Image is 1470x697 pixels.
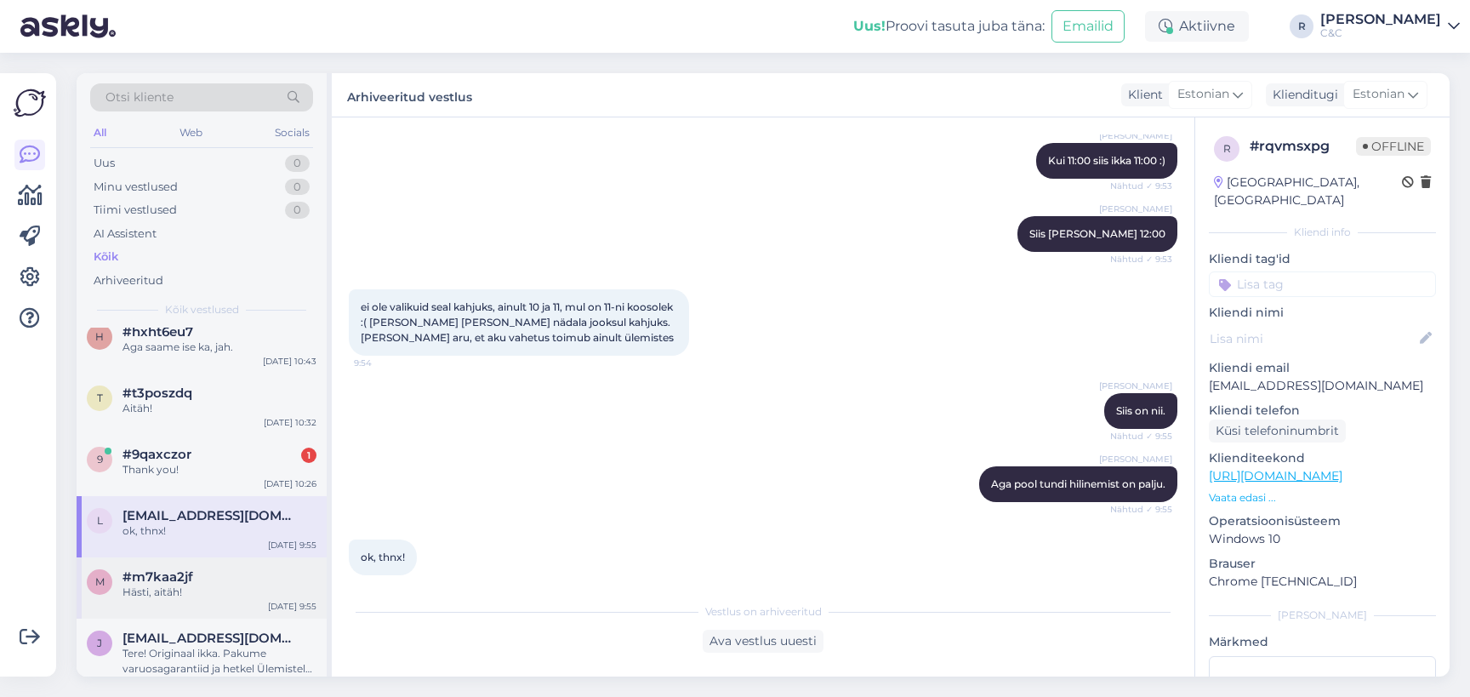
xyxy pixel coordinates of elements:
[176,122,206,144] div: Web
[94,249,118,266] div: Kõik
[1121,86,1163,104] div: Klient
[1209,530,1436,548] p: Windows 10
[122,508,299,523] span: liubov.dmitrieva86@gmail.com
[1209,359,1436,377] p: Kliendi email
[268,600,316,613] div: [DATE] 9:55
[97,391,103,404] span: t
[1209,608,1436,623] div: [PERSON_NAME]
[105,89,174,106] span: Otsi kliente
[1145,11,1249,42] div: Aktiivne
[1099,203,1172,215] span: [PERSON_NAME]
[90,122,110,144] div: All
[285,155,310,172] div: 0
[271,122,313,144] div: Socials
[361,551,405,563] span: ok, thnx!
[122,340,316,355] div: Aga saame ise ka, jah.
[354,576,418,589] span: 9:55
[122,324,193,340] span: #hxht6eu7
[1209,402,1436,420] p: Kliendi telefon
[165,302,239,317] span: Kõik vestlused
[1209,449,1436,467] p: Klienditeekond
[94,226,157,243] div: AI Assistent
[301,448,316,463] div: 1
[1108,180,1172,192] span: Nähtud ✓ 9:53
[285,179,310,196] div: 0
[94,155,115,172] div: Uus
[1209,573,1436,591] p: Chrome [TECHNICAL_ID]
[268,539,316,551] div: [DATE] 9:55
[14,87,46,119] img: Askly Logo
[97,453,103,466] span: 9
[347,83,472,106] label: Arhiveeritud vestlus
[1209,490,1436,506] p: Vaata edasi ...
[95,330,104,343] span: h
[703,630,823,653] div: Ava vestlus uuesti
[1108,430,1172,443] span: Nähtud ✓ 9:55
[97,637,102,649] span: J
[1250,136,1356,157] div: # rqvmsxpg
[1209,468,1342,483] a: [URL][DOMAIN_NAME]
[285,202,310,219] div: 0
[1209,633,1436,651] p: Märkmed
[1290,14,1313,38] div: R
[1266,86,1338,104] div: Klienditugi
[122,569,193,585] span: #m7kaa2jf
[1320,26,1441,40] div: C&C
[1177,85,1229,104] span: Estonian
[122,585,316,600] div: Hästi, aitäh!
[1209,304,1436,322] p: Kliendi nimi
[1048,154,1165,167] span: Kui 11:00 siis ikka 11:00 :)
[122,386,192,401] span: #t3poszdq
[1051,10,1125,43] button: Emailid
[853,16,1045,37] div: Proovi tasuta juba täna:
[122,523,316,539] div: ok, thnx!
[264,477,316,490] div: [DATE] 10:26
[1209,377,1436,395] p: [EMAIL_ADDRESS][DOMAIN_NAME]
[853,18,886,34] b: Uus!
[1209,555,1436,573] p: Brauser
[1209,250,1436,268] p: Kliendi tag'id
[1029,227,1165,240] span: Siis [PERSON_NAME] 12:00
[1209,271,1436,297] input: Lisa tag
[1210,329,1416,348] input: Lisa nimi
[1223,142,1231,155] span: r
[1356,137,1431,156] span: Offline
[361,300,675,344] span: ei ole valikuid seal kahjuks, ainult 10 ja 11, mul on 11-ni koosolek :( [PERSON_NAME] [PERSON_NAM...
[1320,13,1441,26] div: [PERSON_NAME]
[991,477,1165,490] span: Aga pool tundi hilinemist on palju.
[97,514,103,527] span: l
[354,357,418,369] span: 9:54
[1108,503,1172,516] span: Nähtud ✓ 9:55
[1108,253,1172,266] span: Nähtud ✓ 9:53
[95,575,105,588] span: m
[1353,85,1404,104] span: Estonian
[94,202,177,219] div: Tiimi vestlused
[94,272,163,289] div: Arhiveeritud
[122,646,316,677] div: Tere! Originaal ikka. Pakume varuosagarantiid ja hetkel Ülemistel on akuvahetuse kampaania raames...
[1099,380,1172,392] span: [PERSON_NAME]
[705,604,822,620] span: Vestlus on arhiveeritud
[1209,512,1436,530] p: Operatsioonisüsteem
[1099,453,1172,466] span: [PERSON_NAME]
[1209,420,1346,443] div: Küsi telefoninumbrit
[1320,13,1460,40] a: [PERSON_NAME]C&C
[1116,404,1165,417] span: Siis on nii.
[1209,225,1436,240] div: Kliendi info
[94,179,178,196] div: Minu vestlused
[122,401,316,416] div: Aitäh!
[264,416,316,429] div: [DATE] 10:32
[1214,174,1402,209] div: [GEOGRAPHIC_DATA], [GEOGRAPHIC_DATA]
[122,447,191,462] span: #9qaxczor
[122,631,299,646] span: Jblmorgan69@gmail.com
[122,462,316,477] div: Thank you!
[263,355,316,368] div: [DATE] 10:43
[1099,129,1172,142] span: [PERSON_NAME]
